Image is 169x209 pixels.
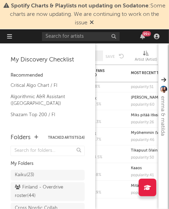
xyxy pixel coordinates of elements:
[11,93,78,107] a: Algorithmic A&R Assistant ([GEOGRAPHIC_DATA])
[131,173,154,177] div: popularity: 41
[135,56,157,64] div: Artist (Artist)
[11,170,85,180] a: Kaiku(23)
[131,96,162,100] a: [PERSON_NAME]
[11,111,78,119] a: Shazam Top 200 / FI
[131,191,154,195] div: popularity: 53
[131,120,154,124] div: popularity: 26
[11,71,85,80] div: Recommended
[131,103,155,107] div: popularity: 60
[11,160,85,168] div: My Folders
[48,136,85,139] button: Tracked Artists(14)
[11,3,149,9] span: Spotify Charts & Playlists not updating on Sodatone
[158,96,167,136] div: emma & matilda
[140,34,145,39] button: 99+
[85,69,113,77] div: 7-Day Fans Added
[11,82,78,89] a: Critical Algo Chart / FI
[11,133,31,142] div: Folders
[42,32,120,41] input: Search for artists
[131,156,154,160] div: popularity: 50
[131,138,155,142] div: popularity: 46
[131,85,153,89] div: popularity: 51
[90,20,94,26] span: Dismiss
[15,183,65,200] div: Finland - Overdrive roster ( 44 )
[15,171,34,179] div: Kaiku ( 23 )
[142,31,151,36] div: 99 +
[10,3,165,26] span: : Some charts are now updating. We are continuing to work on the issue
[131,184,149,188] a: Mitä vaan
[11,56,85,64] div: My Discovery Checklist
[119,53,124,59] button: Undo the changes to the current view.
[131,166,142,170] a: Kaaos
[11,182,85,201] a: Finland - Overdrive roster(44)
[105,55,115,59] button: Save
[11,146,85,156] input: Search for folders...
[135,47,157,67] div: Artist (Artist)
